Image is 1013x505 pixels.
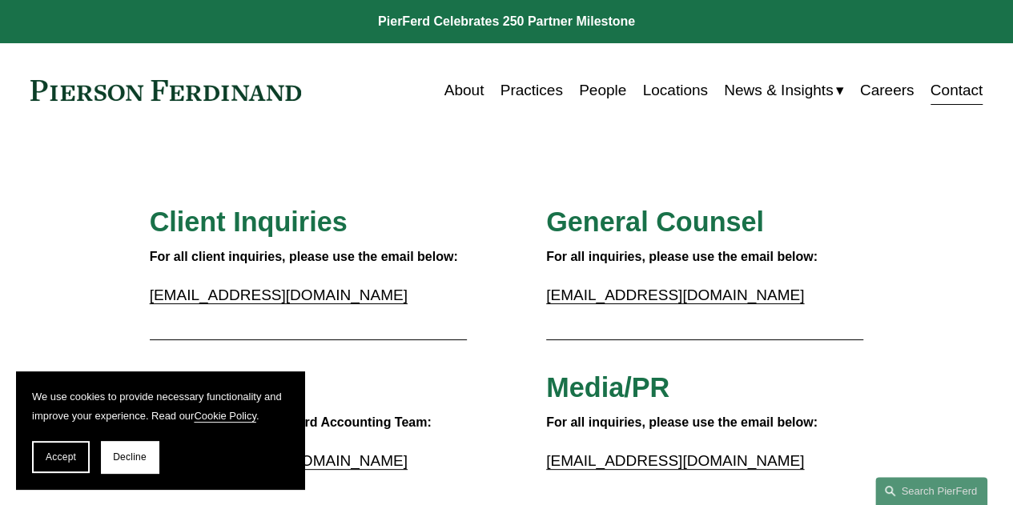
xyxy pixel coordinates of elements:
[101,441,159,473] button: Decline
[931,75,983,106] a: Contact
[546,206,764,237] span: General Counsel
[32,441,90,473] button: Accept
[642,75,707,106] a: Locations
[546,372,669,403] span: Media/PR
[860,75,915,106] a: Careers
[16,371,304,489] section: Cookie banner
[875,477,987,505] a: Search this site
[579,75,626,106] a: People
[150,287,408,303] a: [EMAIL_ADDRESS][DOMAIN_NAME]
[724,77,833,104] span: News & Insights
[194,410,256,422] a: Cookie Policy
[546,452,804,469] a: [EMAIL_ADDRESS][DOMAIN_NAME]
[500,75,563,106] a: Practices
[724,75,843,106] a: folder dropdown
[150,452,408,469] a: [EMAIL_ADDRESS][DOMAIN_NAME]
[32,387,288,425] p: We use cookies to provide necessary functionality and improve your experience. Read our .
[113,451,147,463] span: Decline
[444,75,484,106] a: About
[150,250,458,263] strong: For all client inquiries, please use the email below:
[546,250,818,263] strong: For all inquiries, please use the email below:
[46,451,76,463] span: Accept
[546,287,804,303] a: [EMAIL_ADDRESS][DOMAIN_NAME]
[546,415,818,429] strong: For all inquiries, please use the email below:
[150,206,348,237] span: Client Inquiries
